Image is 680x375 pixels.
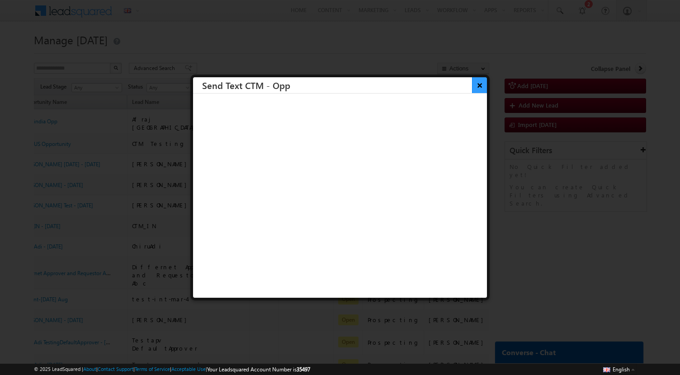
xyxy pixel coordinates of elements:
h3: Send Text CTM - Opp [202,77,487,93]
span: 35497 [297,366,310,373]
span: English [613,366,630,373]
span: © 2025 LeadSquared | | | | | [34,365,310,374]
button: × [472,77,487,93]
a: Acceptable Use [171,366,206,372]
a: About [83,366,96,372]
a: Contact Support [98,366,133,372]
a: Terms of Service [135,366,170,372]
button: English [601,364,637,375]
span: Your Leadsquared Account Number is [207,366,310,373]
